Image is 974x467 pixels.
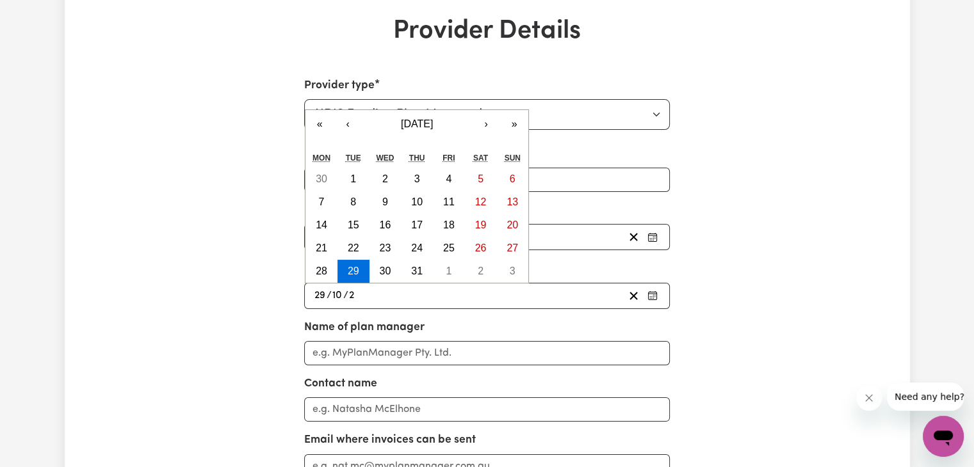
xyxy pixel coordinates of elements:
[433,214,465,237] button: 18 October 2
[433,168,465,191] button: 4 October 2
[305,191,337,214] button: 7 October 2
[304,260,377,277] label: Plan end date
[380,242,391,253] abbr: 23 October 2
[382,173,388,184] abbr: 2 October 2
[475,196,487,207] abbr: 12 October 2
[465,168,497,191] button: 5 October 2
[304,376,377,392] label: Contact name
[337,237,369,260] button: 22 October 2
[305,168,337,191] button: 30 September 2
[500,110,528,138] button: »
[332,287,343,305] input: --
[304,432,476,448] label: Email where invoices can be sent
[443,196,455,207] abbr: 11 October 2
[923,416,964,457] iframe: Button to launch messaging window
[348,242,359,253] abbr: 22 October 2
[304,397,670,422] input: e.g. Natasha McElhone
[304,77,375,94] label: Provider type
[213,16,761,47] h1: Provider Details
[343,290,348,301] span: /
[446,173,451,184] abbr: 4 October 2
[369,168,402,191] button: 2 October 2
[510,265,515,276] abbr: 3 November 2
[337,260,369,283] button: 29 October 2
[369,214,402,237] button: 16 October 2
[465,260,497,283] button: 2 November 2
[644,287,662,305] button: Pick your plan end date
[496,214,528,237] button: 20 October 2
[624,228,644,246] button: Clear plan start date
[348,219,359,230] abbr: 15 October 2
[465,237,497,260] button: 26 October 2
[507,196,518,207] abbr: 13 October 2
[304,202,382,219] label: Plan start date
[334,110,362,138] button: ‹
[409,154,425,162] abbr: Thursday
[350,173,356,184] abbr: 1 October 2
[305,260,337,283] button: 28 October 2
[8,9,77,19] span: Need any help?
[376,154,394,162] abbr: Wednesday
[314,287,327,305] input: --
[304,168,670,192] input: Enter your NDIS number
[507,242,518,253] abbr: 27 October 2
[472,110,500,138] button: ›
[305,214,337,237] button: 14 October 2
[401,214,433,237] button: 17 October 2
[337,214,369,237] button: 15 October 2
[337,168,369,191] button: 1 October 2
[369,260,402,283] button: 30 October 2
[327,290,332,301] span: /
[496,191,528,214] button: 13 October 2
[319,196,325,207] abbr: 7 October 2
[304,319,425,336] label: Name of plan manager
[505,154,521,162] abbr: Sunday
[433,260,465,283] button: 1 November 2
[465,191,497,214] button: 12 October 2
[856,385,882,411] iframe: Close message
[304,341,670,365] input: e.g. MyPlanManager Pty. Ltd.
[362,110,472,138] button: [DATE]
[496,168,528,191] button: 6 October 2
[473,154,488,162] abbr: Saturday
[382,196,388,207] abbr: 9 October 2
[401,237,433,260] button: 24 October 2
[316,265,327,276] abbr: 28 October 2
[304,145,374,162] label: NDIS Number
[414,173,420,184] abbr: 3 October 2
[475,242,487,253] abbr: 26 October 2
[316,242,327,253] abbr: 21 October 2
[346,154,361,162] abbr: Tuesday
[348,265,359,276] abbr: 29 October 2
[316,173,327,184] abbr: 30 September 2
[380,219,391,230] abbr: 16 October 2
[350,196,356,207] abbr: 8 October 2
[478,265,483,276] abbr: 2 November 2
[475,219,487,230] abbr: 19 October 2
[624,287,644,305] button: Clear plan end date
[433,191,465,214] button: 11 October 2
[443,242,455,253] abbr: 25 October 2
[312,154,330,162] abbr: Monday
[401,118,433,129] span: [DATE]
[401,168,433,191] button: 3 October 2
[305,110,334,138] button: «
[411,265,423,276] abbr: 31 October 2
[380,265,391,276] abbr: 30 October 2
[337,191,369,214] button: 8 October 2
[496,237,528,260] button: 27 October 2
[644,228,662,246] button: Pick your plan start date
[305,237,337,260] button: 21 October 2
[411,219,423,230] abbr: 17 October 2
[411,242,423,253] abbr: 24 October 2
[507,219,518,230] abbr: 20 October 2
[442,154,455,162] abbr: Friday
[411,196,423,207] abbr: 10 October 2
[446,265,451,276] abbr: 1 November 2
[510,173,515,184] abbr: 6 October 2
[465,214,497,237] button: 19 October 2
[316,219,327,230] abbr: 14 October 2
[369,191,402,214] button: 9 October 2
[443,219,455,230] abbr: 18 October 2
[348,287,355,305] input: ----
